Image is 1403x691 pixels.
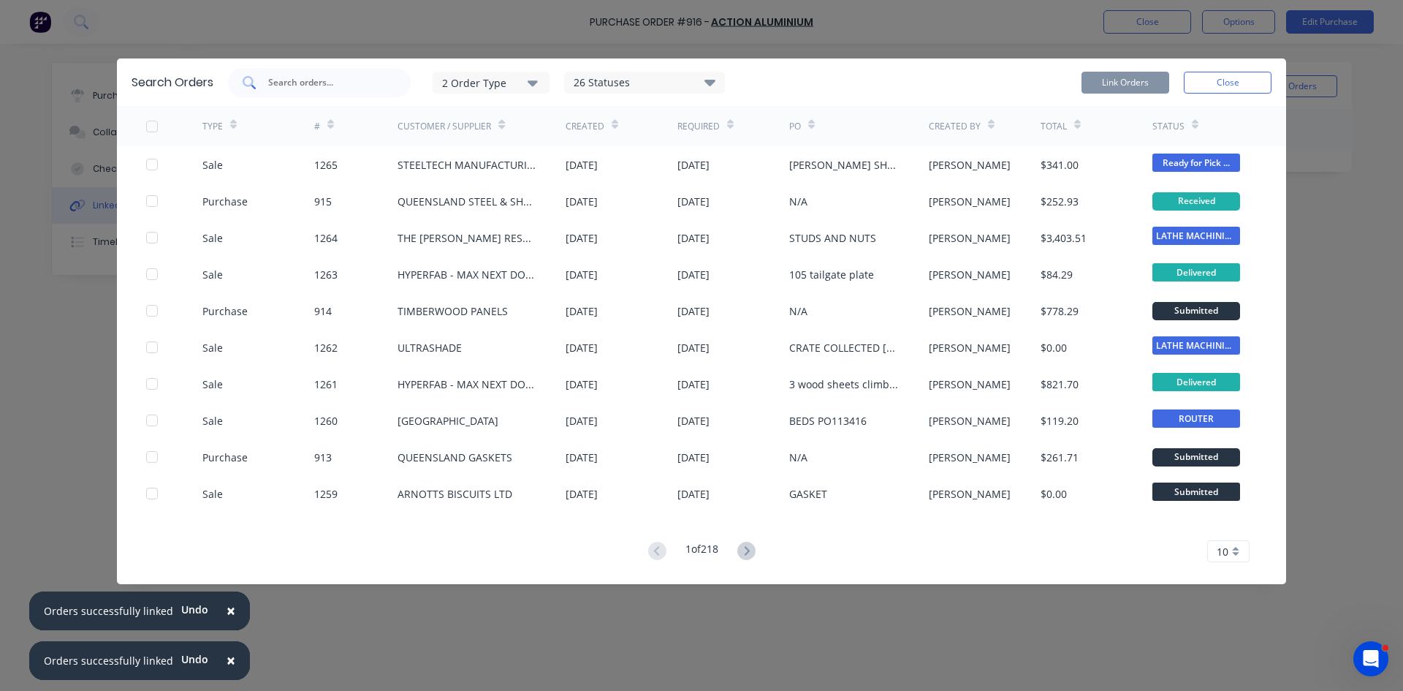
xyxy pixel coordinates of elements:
[566,303,598,319] div: [DATE]
[267,75,388,90] input: Search orders...
[789,120,801,133] div: PO
[929,194,1011,209] div: [PERSON_NAME]
[398,413,498,428] div: [GEOGRAPHIC_DATA]
[314,230,338,246] div: 1264
[566,267,598,282] div: [DATE]
[929,120,981,133] div: Created By
[929,230,1011,246] div: [PERSON_NAME]
[202,267,223,282] div: Sale
[314,194,332,209] div: 915
[677,120,720,133] div: Required
[1041,230,1087,246] div: $3,403.51
[202,450,248,465] div: Purchase
[202,194,248,209] div: Purchase
[398,120,491,133] div: Customer / Supplier
[677,230,710,246] div: [DATE]
[929,267,1011,282] div: [PERSON_NAME]
[1353,641,1388,676] iframe: Intercom live chat
[398,230,536,246] div: THE [PERSON_NAME] RESTORERS CLUB OF AUSTRALIA
[44,653,173,668] div: Orders successfully linked
[677,194,710,209] div: [DATE]
[789,303,807,319] div: N/A
[929,413,1011,428] div: [PERSON_NAME]
[1041,303,1079,319] div: $778.29
[1152,373,1240,391] span: Delivered
[677,450,710,465] div: [DATE]
[566,413,598,428] div: [DATE]
[677,157,710,173] div: [DATE]
[677,340,710,355] div: [DATE]
[566,377,598,392] div: [DATE]
[929,157,1011,173] div: [PERSON_NAME]
[1041,413,1079,428] div: $119.20
[789,157,900,173] div: [PERSON_NAME] SHEETS
[677,303,710,319] div: [DATE]
[173,599,216,621] button: Undo
[227,600,235,621] span: ×
[314,450,332,465] div: 913
[677,413,710,428] div: [DATE]
[44,603,173,619] div: Orders successfully linked
[314,267,338,282] div: 1263
[132,74,213,91] div: Search Orders
[566,120,604,133] div: Created
[929,450,1011,465] div: [PERSON_NAME]
[929,303,1011,319] div: [PERSON_NAME]
[677,377,710,392] div: [DATE]
[314,303,332,319] div: 914
[566,486,598,502] div: [DATE]
[433,72,550,94] button: 2 Order Type
[1041,377,1079,392] div: $821.70
[1152,154,1240,172] span: Ready for Pick ...
[398,377,536,392] div: HYPERFAB - MAX NEXT DOOR
[398,303,508,319] div: TIMBERWOOD PANELS
[1152,227,1240,245] span: LATHE MACHINING
[1041,157,1079,173] div: $341.00
[442,75,540,90] div: 2 Order Type
[398,486,512,502] div: ARNOTTS BISCUITS LTD
[1152,448,1240,467] div: Submitted
[202,120,223,133] div: TYPE
[1041,120,1067,133] div: Total
[566,340,598,355] div: [DATE]
[789,194,807,209] div: N/A
[314,486,338,502] div: 1259
[398,157,536,173] div: STEELTECH MANUFACTURING
[398,450,512,465] div: QUEENSLAND GASKETS
[566,157,598,173] div: [DATE]
[789,340,900,355] div: CRATE COLLECTED [DATE]
[789,486,827,502] div: GASKET
[685,541,718,562] div: 1 of 218
[202,486,223,502] div: Sale
[173,649,216,671] button: Undo
[789,413,867,428] div: BEDS PO113416
[1041,267,1073,282] div: $84.29
[566,194,598,209] div: [DATE]
[1152,336,1240,355] span: LATHE MACHINING
[212,594,250,629] button: Close
[677,267,710,282] div: [DATE]
[202,377,223,392] div: Sale
[1152,192,1240,211] div: Received
[202,303,248,319] div: Purchase
[212,643,250,679] button: Close
[1184,72,1271,94] button: Close
[398,340,462,355] div: ULTRASHADE
[677,486,710,502] div: [DATE]
[314,340,338,355] div: 1262
[789,230,876,246] div: STUDS AND NUTS
[789,450,807,465] div: N/A
[1152,483,1240,501] span: Submitted
[929,377,1011,392] div: [PERSON_NAME]
[1081,72,1169,94] button: Link Orders
[566,450,598,465] div: [DATE]
[1041,450,1079,465] div: $261.71
[314,157,338,173] div: 1265
[789,267,874,282] div: 105 tailgate plate
[929,486,1011,502] div: [PERSON_NAME]
[1152,120,1185,133] div: Status
[789,377,900,392] div: 3 wood sheets climbing wall
[202,157,223,173] div: Sale
[566,230,598,246] div: [DATE]
[1152,302,1240,320] div: Submitted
